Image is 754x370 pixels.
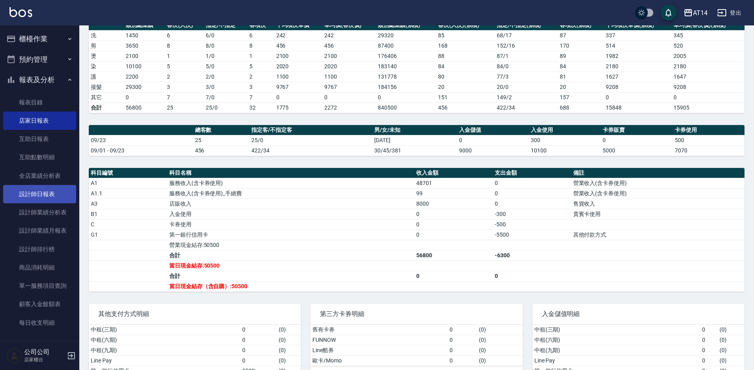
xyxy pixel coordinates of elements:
td: 9767 [274,82,323,92]
td: 歐卡/Momo [310,355,448,366]
th: 總客數 [193,125,250,135]
td: 87 / 1 [495,51,558,61]
span: 其他支付方式明細 [98,310,291,318]
td: ( 0 ) [718,355,744,366]
td: 卡券使用 [167,219,414,229]
td: 中租(六期) [532,335,700,345]
td: 剪 [89,40,124,51]
td: 7 [247,92,274,102]
td: 9767 [322,82,376,92]
td: 0 [700,325,718,335]
td: 8 [165,40,204,51]
td: Line Pay [89,355,240,366]
td: 5 [165,61,204,71]
td: 0 [700,355,718,366]
th: 收入金額 [414,168,493,178]
th: 卡券販賣 [601,125,672,135]
td: 0 [700,335,718,345]
td: 456 [436,102,494,113]
img: Person [6,348,22,364]
td: 中租(三期) [532,325,700,335]
td: -5500 [493,229,571,240]
td: 燙 [89,51,124,61]
td: C [89,219,167,229]
td: 88 [436,51,494,61]
a: 單一服務項目查詢 [3,277,76,295]
a: 設計師業績月報表 [3,222,76,240]
span: 入金儲值明細 [542,310,735,318]
td: 152 / 16 [495,40,558,51]
td: 170 [558,40,604,51]
h5: 公司公司 [24,348,65,356]
td: 688 [558,102,604,113]
td: 2020 [322,61,376,71]
td: 0 [672,92,744,102]
td: ( 0 ) [477,345,522,355]
td: 0 [448,355,477,366]
td: 9208 [604,82,672,92]
th: 科目名稱 [167,168,414,178]
td: 2 / 0 [204,71,247,82]
td: 營業收入(含卡券使用) [571,178,744,188]
td: 456 [274,40,323,51]
td: -500 [493,219,571,229]
td: 10100 [124,61,165,71]
td: 8 / 0 [204,40,247,51]
td: 2005 [672,51,744,61]
td: 5 [247,61,274,71]
td: 3 [247,82,274,92]
td: 56800 [124,102,165,113]
td: 81 [558,71,604,82]
td: 1647 [672,71,744,82]
td: 0 [414,271,493,281]
td: ( 0 ) [477,325,522,335]
td: A1 [89,178,167,188]
td: 77 / 3 [495,71,558,82]
button: 預約管理 [3,49,76,70]
td: [DATE] [372,135,457,145]
td: 服務收入(含卡券使用) [167,178,414,188]
td: 0 [240,345,277,355]
td: FUNNOW [310,335,448,345]
th: 入金儲值 [457,125,529,135]
td: 9000 [457,145,529,156]
td: 0 [448,335,477,345]
table: a dense table [89,20,744,113]
td: 0 [493,178,571,188]
td: 3 / 0 [204,82,247,92]
td: 其它 [89,92,124,102]
td: 0 [414,209,493,219]
td: 0 [604,92,672,102]
td: 10100 [529,145,601,156]
span: 第三方卡券明細 [320,310,513,318]
td: 2200 [124,71,165,82]
td: 貴賓卡使用 [571,209,744,219]
td: 合計 [167,271,414,281]
td: 3650 [124,40,165,51]
td: 護 [89,71,124,82]
td: ( 0 ) [277,345,301,355]
td: 售貨收入 [571,198,744,209]
td: 8 [247,40,274,51]
td: 32 [247,102,274,113]
td: 5000 [601,145,672,156]
td: 當日現金結存:50500 [167,260,414,271]
td: 422/34 [249,145,372,156]
th: 男/女/未知 [372,125,457,135]
td: 0 [493,198,571,209]
td: 合計 [167,250,414,260]
a: 商品消耗明細 [3,258,76,277]
td: 80 [436,71,494,82]
td: 84 [558,61,604,71]
td: 20 [558,82,604,92]
td: 1 [247,51,274,61]
td: 99 [414,188,493,198]
td: 染 [89,61,124,71]
td: 2 [247,71,274,82]
td: 0 [240,355,277,366]
a: 設計師業績分析表 [3,203,76,222]
td: 456 [193,145,250,156]
td: 2180 [672,61,744,71]
a: 全店業績分析表 [3,167,76,185]
td: ( 0 ) [277,355,301,366]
